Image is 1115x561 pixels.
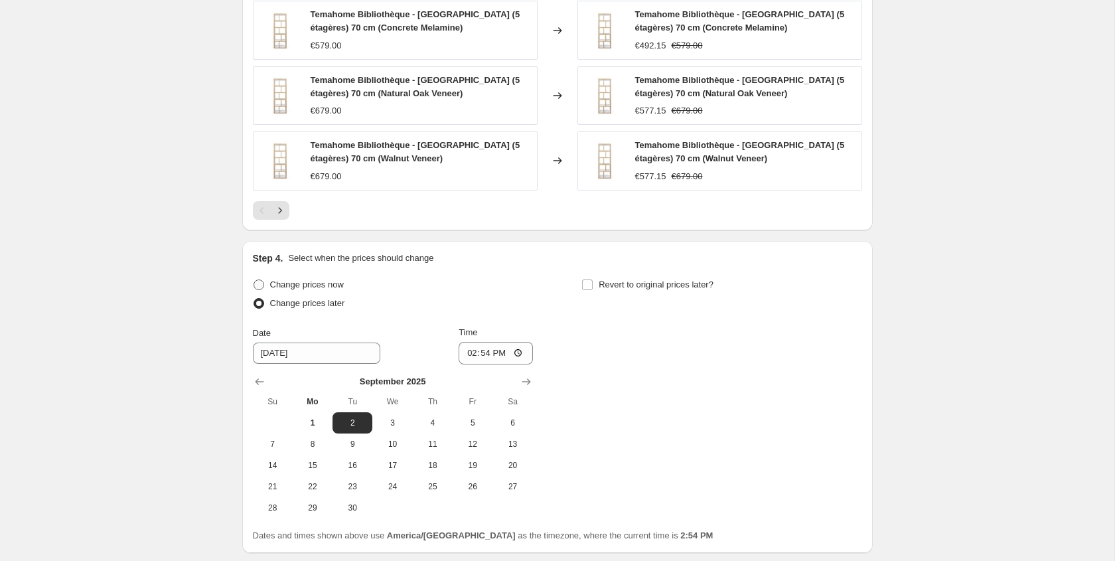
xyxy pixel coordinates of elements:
span: Th [418,396,447,407]
button: Thursday September 11 2025 [413,434,453,455]
span: Time [459,327,477,337]
span: 27 [498,481,527,492]
button: Monday September 15 2025 [293,455,333,476]
div: €579.00 [311,39,342,52]
button: Friday September 26 2025 [453,476,492,497]
span: 22 [298,481,327,492]
img: bibliotheque-berlin-70-cm-plywood-White-Lacquered-Plywood-01_f3651c5d-c8ad-4a11-adab-fc3dfdc8d9c1... [585,11,625,50]
div: €577.15 [635,104,666,118]
strike: €679.00 [672,104,703,118]
span: 25 [418,481,447,492]
img: bibliotheque-berlin-70-cm-plywood-White-Lacquered-Plywood-01_f3651c5d-c8ad-4a11-adab-fc3dfdc8d9c1... [260,11,300,50]
th: Friday [453,391,492,412]
span: 9 [338,439,367,449]
span: 6 [498,418,527,428]
button: Saturday September 6 2025 [492,412,532,434]
button: Show previous month, August 2025 [250,372,269,391]
button: Tuesday September 23 2025 [333,476,372,497]
button: Friday September 19 2025 [453,455,492,476]
button: Thursday September 25 2025 [413,476,453,497]
button: Friday September 12 2025 [453,434,492,455]
span: 18 [418,460,447,471]
div: €577.15 [635,170,666,183]
span: Mo [298,396,327,407]
p: Select when the prices should change [288,252,433,265]
button: Wednesday September 24 2025 [372,476,412,497]
img: bibliotheque-berlin-70-cm-plywood-White-Lacquered-Plywood-01_f3651c5d-c8ad-4a11-adab-fc3dfdc8d9c1... [260,141,300,181]
span: 4 [418,418,447,428]
button: Next [271,201,289,220]
button: Saturday September 13 2025 [492,434,532,455]
span: 24 [378,481,407,492]
span: Temahome Bibliothèque - [GEOGRAPHIC_DATA] (5 étagères) 70 cm (Walnut Veneer) [311,140,520,163]
b: 2:54 PM [680,530,713,540]
span: 2 [338,418,367,428]
button: Monday September 22 2025 [293,476,333,497]
img: bibliotheque-berlin-70-cm-plywood-White-Lacquered-Plywood-01_f3651c5d-c8ad-4a11-adab-fc3dfdc8d9c1... [585,141,625,181]
button: Tuesday September 9 2025 [333,434,372,455]
button: Today Monday September 1 2025 [293,412,333,434]
button: Saturday September 20 2025 [492,455,532,476]
span: 16 [338,460,367,471]
span: Change prices later [270,298,345,308]
span: Su [258,396,287,407]
h2: Step 4. [253,252,283,265]
button: Wednesday September 17 2025 [372,455,412,476]
input: 8/19/2025 [253,343,380,364]
div: €679.00 [311,170,342,183]
th: Sunday [253,391,293,412]
span: Revert to original prices later? [599,280,713,289]
th: Wednesday [372,391,412,412]
span: Temahome Bibliothèque - [GEOGRAPHIC_DATA] (5 étagères) 70 cm (Natural Oak Veneer) [311,75,520,98]
nav: Pagination [253,201,289,220]
button: Wednesday September 10 2025 [372,434,412,455]
span: 14 [258,460,287,471]
span: 21 [258,481,287,492]
button: Saturday September 27 2025 [492,476,532,497]
span: 13 [498,439,527,449]
span: Temahome Bibliothèque - [GEOGRAPHIC_DATA] (5 étagères) 70 cm (Natural Oak Veneer) [635,75,845,98]
button: Tuesday September 2 2025 [333,412,372,434]
button: Monday September 29 2025 [293,497,333,519]
span: We [378,396,407,407]
img: bibliotheque-berlin-70-cm-plywood-White-Lacquered-Plywood-01_f3651c5d-c8ad-4a11-adab-fc3dfdc8d9c1... [260,76,300,116]
span: Temahome Bibliothèque - [GEOGRAPHIC_DATA] (5 étagères) 70 cm (Concrete Melamine) [311,9,520,33]
button: Show next month, October 2025 [517,372,536,391]
span: 30 [338,503,367,513]
span: 23 [338,481,367,492]
span: 19 [458,460,487,471]
span: 28 [258,503,287,513]
button: Monday September 8 2025 [293,434,333,455]
span: 10 [378,439,407,449]
img: bibliotheque-berlin-70-cm-plywood-White-Lacquered-Plywood-01_f3651c5d-c8ad-4a11-adab-fc3dfdc8d9c1... [585,76,625,116]
span: 12 [458,439,487,449]
span: 11 [418,439,447,449]
button: Wednesday September 3 2025 [372,412,412,434]
th: Saturday [492,391,532,412]
th: Monday [293,391,333,412]
th: Thursday [413,391,453,412]
span: 1 [298,418,327,428]
span: 5 [458,418,487,428]
div: €679.00 [311,104,342,118]
button: Tuesday September 16 2025 [333,455,372,476]
span: Sa [498,396,527,407]
span: 20 [498,460,527,471]
span: Fr [458,396,487,407]
span: 7 [258,439,287,449]
span: Change prices now [270,280,344,289]
button: Thursday September 18 2025 [413,455,453,476]
div: €492.15 [635,39,666,52]
strike: €579.00 [672,39,703,52]
strike: €679.00 [672,170,703,183]
span: 29 [298,503,327,513]
span: 8 [298,439,327,449]
button: Tuesday September 30 2025 [333,497,372,519]
button: Sunday September 7 2025 [253,434,293,455]
b: America/[GEOGRAPHIC_DATA] [387,530,516,540]
span: Dates and times shown above use as the timezone, where the current time is [253,530,713,540]
span: 17 [378,460,407,471]
span: Date [253,328,271,338]
button: Thursday September 4 2025 [413,412,453,434]
span: Temahome Bibliothèque - [GEOGRAPHIC_DATA] (5 étagères) 70 cm (Walnut Veneer) [635,140,845,163]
